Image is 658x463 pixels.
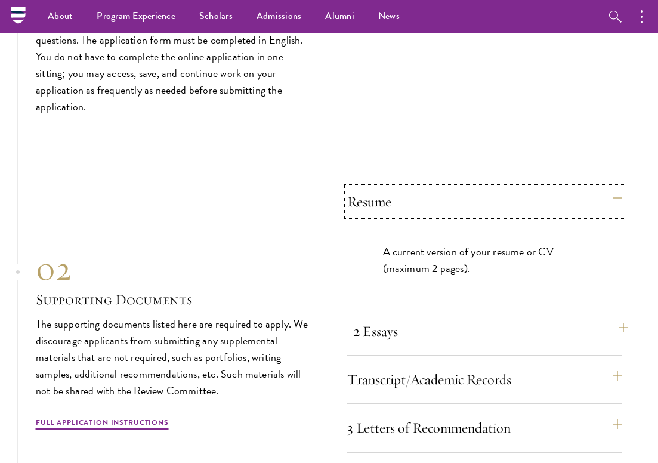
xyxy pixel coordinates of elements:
p: The supporting documents listed here are required to apply. We discourage applicants from submitt... [36,316,311,399]
h3: Supporting Documents [36,289,311,310]
a: Full Application Instructions [36,417,169,431]
button: 2 Essays [353,317,629,345]
p: A current version of your resume or CV (maximum 2 pages). [383,243,587,277]
div: 02 [36,248,311,289]
button: Resume [347,187,623,216]
button: 3 Letters of Recommendation [347,413,623,442]
button: Transcript/Academic Records [347,365,623,394]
